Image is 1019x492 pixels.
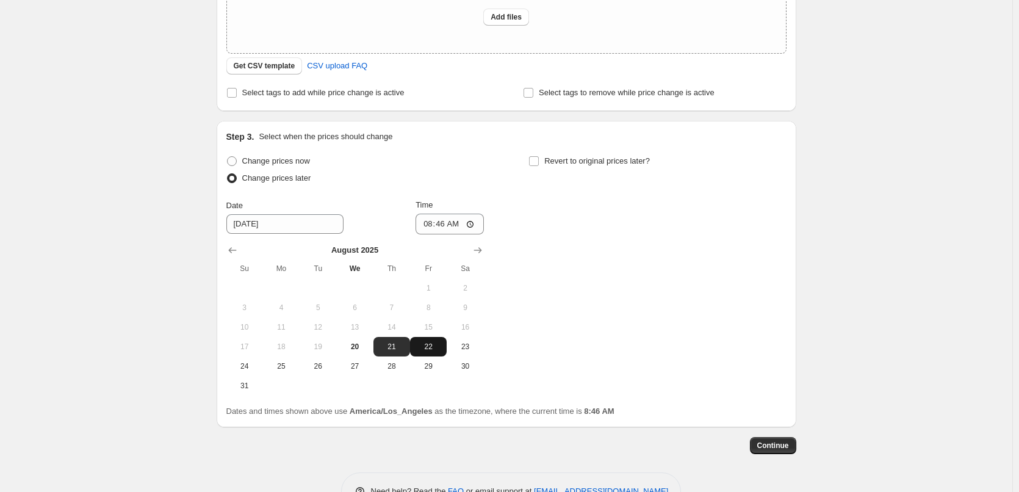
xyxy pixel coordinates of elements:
[452,303,478,313] span: 9
[373,317,410,337] button: Thursday August 14 2025
[341,322,368,332] span: 13
[415,264,442,273] span: Fr
[491,12,522,22] span: Add files
[452,342,478,352] span: 23
[378,322,405,332] span: 14
[304,342,331,352] span: 19
[469,242,486,259] button: Show next month, September 2025
[336,259,373,278] th: Wednesday
[341,342,368,352] span: 20
[452,283,478,293] span: 2
[447,259,483,278] th: Saturday
[304,322,331,332] span: 12
[410,356,447,376] button: Friday August 29 2025
[300,298,336,317] button: Tuesday August 5 2025
[378,342,405,352] span: 21
[226,317,263,337] button: Sunday August 10 2025
[539,88,715,97] span: Select tags to remove while price change is active
[336,298,373,317] button: Wednesday August 6 2025
[300,56,375,76] a: CSV upload FAQ
[268,264,295,273] span: Mo
[231,322,258,332] span: 10
[410,337,447,356] button: Friday August 22 2025
[415,342,442,352] span: 22
[336,337,373,356] button: Today Wednesday August 20 2025
[350,407,433,416] b: America/Los_Angeles
[268,322,295,332] span: 11
[226,259,263,278] th: Sunday
[373,337,410,356] button: Thursday August 21 2025
[373,259,410,278] th: Thursday
[452,264,478,273] span: Sa
[263,298,300,317] button: Monday August 4 2025
[231,303,258,313] span: 3
[263,317,300,337] button: Monday August 11 2025
[226,376,263,396] button: Sunday August 31 2025
[300,317,336,337] button: Tuesday August 12 2025
[263,337,300,356] button: Monday August 18 2025
[263,356,300,376] button: Monday August 25 2025
[224,242,241,259] button: Show previous month, July 2025
[415,322,442,332] span: 15
[300,337,336,356] button: Tuesday August 19 2025
[226,356,263,376] button: Sunday August 24 2025
[231,361,258,371] span: 24
[268,303,295,313] span: 4
[259,131,392,143] p: Select when the prices should change
[231,342,258,352] span: 17
[242,88,405,97] span: Select tags to add while price change is active
[226,57,303,74] button: Get CSV template
[415,361,442,371] span: 29
[544,156,650,165] span: Revert to original prices later?
[307,60,367,72] span: CSV upload FAQ
[268,342,295,352] span: 18
[584,407,614,416] b: 8:46 AM
[757,441,789,450] span: Continue
[447,278,483,298] button: Saturday August 2 2025
[226,337,263,356] button: Sunday August 17 2025
[226,298,263,317] button: Sunday August 3 2025
[231,381,258,391] span: 31
[234,61,295,71] span: Get CSV template
[336,356,373,376] button: Wednesday August 27 2025
[452,322,478,332] span: 16
[415,303,442,313] span: 8
[373,298,410,317] button: Thursday August 7 2025
[447,298,483,317] button: Saturday August 9 2025
[373,356,410,376] button: Thursday August 28 2025
[410,259,447,278] th: Friday
[226,201,243,210] span: Date
[416,200,433,209] span: Time
[242,173,311,183] span: Change prices later
[336,317,373,337] button: Wednesday August 13 2025
[304,264,331,273] span: Tu
[300,356,336,376] button: Tuesday August 26 2025
[750,437,796,454] button: Continue
[263,259,300,278] th: Monday
[447,337,483,356] button: Saturday August 23 2025
[447,317,483,337] button: Saturday August 16 2025
[410,278,447,298] button: Friday August 1 2025
[341,303,368,313] span: 6
[378,303,405,313] span: 7
[416,214,484,234] input: 12:00
[378,361,405,371] span: 28
[447,356,483,376] button: Saturday August 30 2025
[410,298,447,317] button: Friday August 8 2025
[304,303,331,313] span: 5
[452,361,478,371] span: 30
[415,283,442,293] span: 1
[483,9,529,26] button: Add files
[226,214,344,234] input: 8/20/2025
[304,361,331,371] span: 26
[341,361,368,371] span: 27
[226,407,614,416] span: Dates and times shown above use as the timezone, where the current time is
[226,131,254,143] h2: Step 3.
[341,264,368,273] span: We
[410,317,447,337] button: Friday August 15 2025
[300,259,336,278] th: Tuesday
[242,156,310,165] span: Change prices now
[378,264,405,273] span: Th
[231,264,258,273] span: Su
[268,361,295,371] span: 25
